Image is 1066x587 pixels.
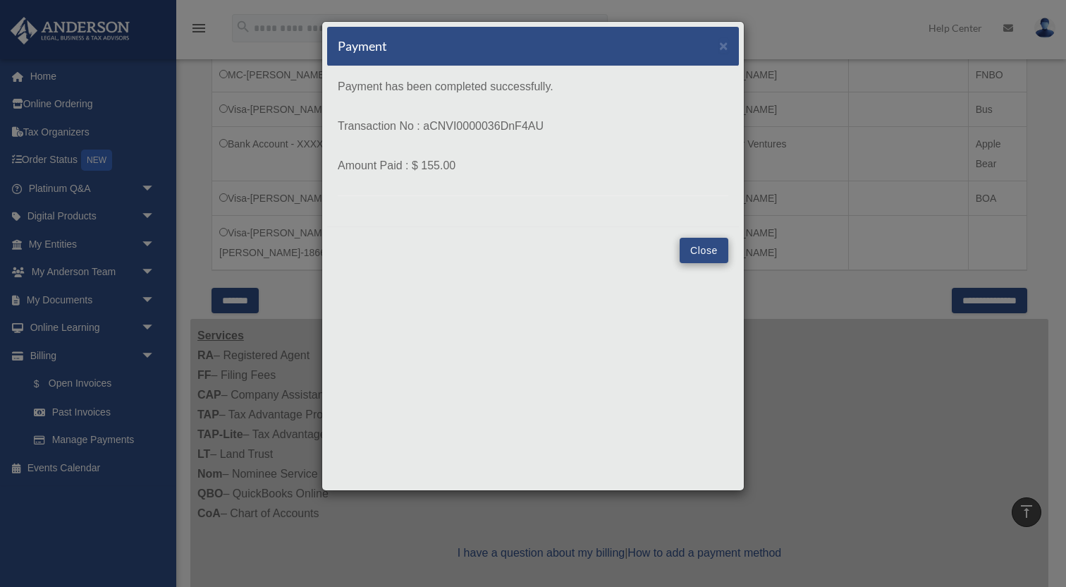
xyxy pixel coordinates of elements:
[719,37,728,54] span: ×
[338,37,387,55] h5: Payment
[338,116,728,136] p: Transaction No : aCNVI0000036DnF4AU
[338,77,728,97] p: Payment has been completed successfully.
[719,38,728,53] button: Close
[680,238,728,263] button: Close
[338,156,728,176] p: Amount Paid : $ 155.00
